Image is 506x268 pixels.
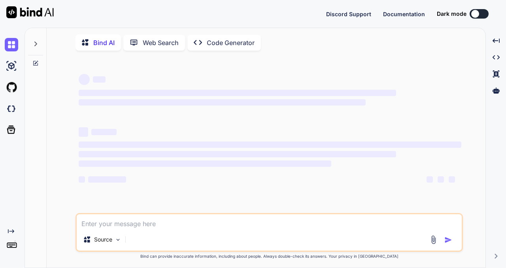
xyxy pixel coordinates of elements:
img: darkCloudIdeIcon [5,102,18,115]
button: Discord Support [326,10,371,18]
p: Web Search [143,38,179,47]
span: ‌ [91,129,117,135]
span: ‌ [449,176,455,183]
span: Documentation [383,11,425,17]
img: githubLight [5,81,18,94]
span: ‌ [88,176,126,183]
img: Pick Models [115,236,121,243]
button: Documentation [383,10,425,18]
p: Bind AI [93,38,115,47]
span: ‌ [79,99,366,106]
span: ‌ [79,74,90,85]
img: ai-studio [5,59,18,73]
span: ‌ [79,151,396,157]
span: ‌ [93,76,106,83]
span: ‌ [427,176,433,183]
span: ‌ [438,176,444,183]
img: chat [5,38,18,51]
img: Bind AI [6,6,54,18]
img: icon [444,236,452,244]
span: ‌ [79,176,85,183]
span: Discord Support [326,11,371,17]
span: ‌ [79,90,396,96]
p: Bind can provide inaccurate information, including about people. Always double-check its answers.... [76,253,463,259]
p: Code Generator [207,38,255,47]
span: ‌ [79,160,331,167]
span: ‌ [79,127,88,137]
p: Source [94,236,112,243]
span: ‌ [79,142,461,148]
span: Dark mode [437,10,466,18]
img: attachment [429,235,438,244]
